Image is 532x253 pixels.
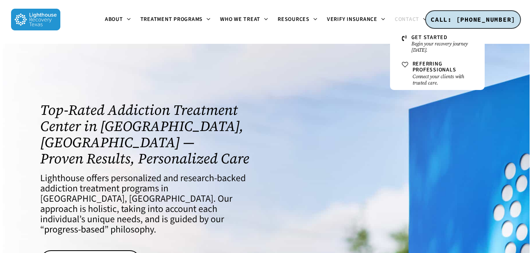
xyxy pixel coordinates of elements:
span: Treatment Programs [140,15,203,23]
span: Who We Treat [220,15,260,23]
small: Begin your recovery journey [DATE]. [411,41,473,53]
a: Verify Insurance [322,17,390,23]
h4: Lighthouse offers personalized and research-backed addiction treatment programs in [GEOGRAPHIC_DA... [40,173,257,235]
a: Who We Treat [215,17,273,23]
a: Treatment Programs [136,17,216,23]
a: About [100,17,136,23]
span: Resources [278,15,310,23]
a: Contact [390,17,432,23]
a: progress-based [44,223,105,236]
small: Connect your clients with trusted care. [413,73,473,86]
img: Lighthouse Recovery Texas [11,9,60,30]
span: Verify Insurance [327,15,377,23]
a: Referring ProfessionalsConnect your clients with trusted care. [398,57,477,90]
a: Get StartedBegin your recovery journey [DATE]. [398,31,477,57]
h1: Top-Rated Addiction Treatment Center in [GEOGRAPHIC_DATA], [GEOGRAPHIC_DATA] — Proven Results, Pe... [40,102,257,167]
a: CALL: [PHONE_NUMBER] [425,10,521,29]
span: Contact [395,15,419,23]
a: Resources [273,17,322,23]
span: Get Started [411,34,448,41]
span: About [105,15,123,23]
span: CALL: [PHONE_NUMBER] [431,15,515,23]
span: Referring Professionals [413,60,456,74]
